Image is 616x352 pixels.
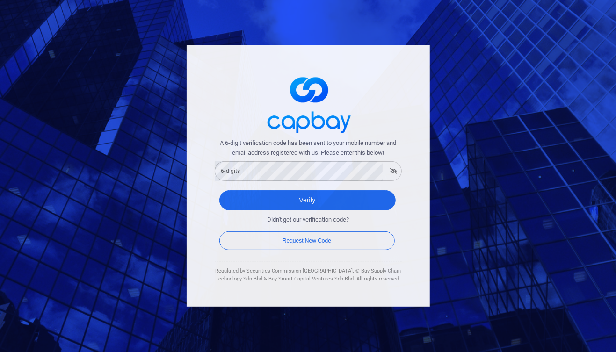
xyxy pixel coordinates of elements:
[219,231,395,250] button: Request New Code
[219,190,396,210] button: Verify
[215,267,402,283] div: Regulated by Securities Commission [GEOGRAPHIC_DATA]. © Bay Supply Chain Technology Sdn Bhd & Bay...
[215,138,402,158] span: A 6-digit verification code has been sent to your mobile number and email address registered with...
[261,69,355,138] img: logo
[267,215,349,225] span: Didn't get our verification code?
